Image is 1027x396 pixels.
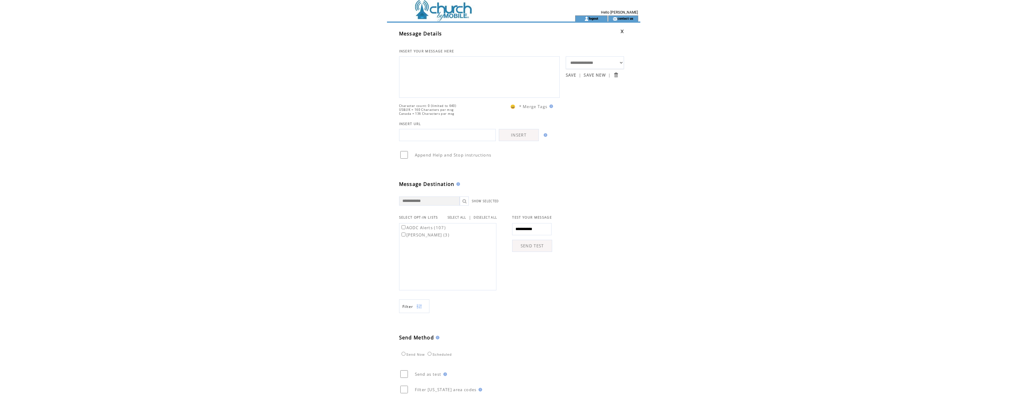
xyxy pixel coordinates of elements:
img: contact_us_icon.gif [613,16,617,21]
img: help.gif [455,182,460,186]
a: contact us [617,16,633,20]
a: DESELECT ALL [474,216,497,219]
span: INSERT URL [399,122,421,126]
span: Message Destination [399,181,455,187]
label: Send Now [400,353,425,356]
img: help.gif [477,388,482,391]
span: Hello [PERSON_NAME] [601,10,638,15]
span: US&UK = 160 Characters per msg [399,108,454,112]
a: INSERT [499,129,539,141]
span: Show filters [402,304,413,309]
span: Send as test [415,371,442,377]
a: SELECT ALL [448,216,466,219]
img: help.gif [442,372,447,376]
label: AODC Alerts (107) [400,225,446,230]
img: help.gif [434,336,439,339]
a: SAVE [566,72,576,78]
a: SAVE NEW [584,72,606,78]
a: Filter [399,299,429,313]
label: Scheduled [426,353,452,356]
span: | [469,215,471,220]
img: account_icon.gif [584,16,589,21]
input: Scheduled [428,352,432,356]
input: Send Now [402,352,405,356]
span: * Merge Tags [519,104,548,109]
img: help.gif [542,133,547,137]
input: AODC Alerts (107) [402,225,405,229]
img: filters.png [416,300,422,313]
span: 😀 [510,104,516,109]
span: Append Help and Stop instructions [415,152,492,158]
a: SHOW SELECTED [472,199,499,203]
span: INSERT YOUR MESSAGE HERE [399,49,454,53]
span: | [579,72,581,78]
a: SEND TEST [512,240,552,252]
span: Send Method [399,334,434,341]
span: Message Details [399,30,442,37]
label: [PERSON_NAME] (3) [400,232,450,238]
span: | [608,72,611,78]
input: Submit [613,72,619,78]
input: [PERSON_NAME] (3) [402,233,405,236]
span: Character count: 0 (limited to 640) [399,104,457,108]
span: SELECT OPT-IN LISTS [399,215,438,219]
a: logout [589,16,598,20]
img: help.gif [548,104,553,108]
span: Canada = 136 Characters per msg [399,112,455,116]
span: TEST YOUR MESSAGE [512,215,552,219]
span: Filter [US_STATE] area codes [415,387,477,392]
